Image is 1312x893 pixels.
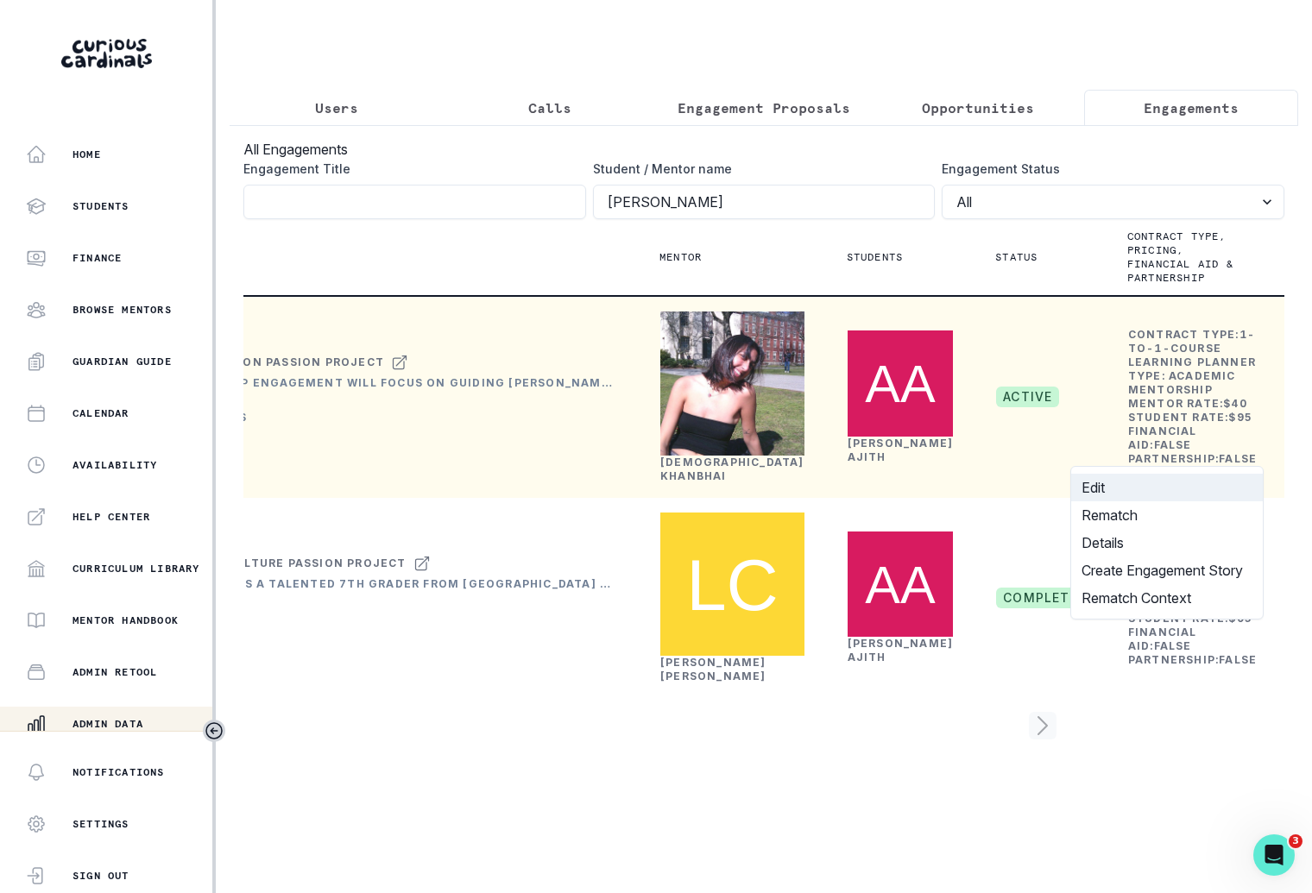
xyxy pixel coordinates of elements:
p: Home [73,148,101,161]
p: Help Center [73,510,150,524]
p: Students [73,199,129,213]
div: Description: This mentorship engagement will focus on guiding [PERSON_NAME] in creating a blog or... [37,376,617,390]
p: Students [847,250,904,264]
label: Student / Mentor name [593,160,925,178]
div: Topic: Creative Writing [37,428,617,442]
p: Users [315,97,358,118]
div: Description: [PERSON_NAME] is a talented 7th grader from [GEOGRAPHIC_DATA] who excels academicall... [37,577,617,591]
a: [DEMOGRAPHIC_DATA] Khanbhai [660,456,804,482]
span: complete [996,588,1085,608]
div: Discipline: Other [37,612,617,626]
button: Rematch Context [1071,584,1263,612]
button: Create Engagement Story [1071,557,1263,584]
svg: page right [1029,712,1057,739]
b: false [1154,639,1192,652]
p: Sign Out [73,869,129,883]
iframe: Intercom live chat [1253,834,1295,876]
p: Admin Data [73,717,143,731]
label: Engagement Title [243,160,576,178]
div: Tags: [37,393,617,407]
td: Contract Type: Learning Planner Type: Mentor Rate: Student Rate: Financial Aid: Partnership: [1127,327,1258,467]
span: active [996,387,1059,407]
a: [PERSON_NAME] [PERSON_NAME] [660,656,766,682]
p: Opportunities [922,97,1034,118]
p: Calendar [73,406,129,420]
b: Academic Mentorship [1128,369,1236,396]
p: Notifications [73,765,165,779]
b: $ 95 [1228,411,1252,424]
label: Engagement Status [942,160,1274,178]
p: Guardian Guide [73,355,172,368]
b: false [1154,438,1192,451]
button: Edit [1071,474,1263,501]
p: Settings [73,817,129,831]
div: Discipline: Arts & Humanities [37,411,617,424]
p: Engagements [1144,97,1239,118]
p: Engagement Proposals [678,97,850,118]
b: false [1219,452,1257,465]
p: Curriculum Library [73,562,200,575]
p: Finance [73,251,122,265]
a: [PERSON_NAME] Ajith [848,437,954,463]
p: Contract type, pricing, financial aid & partnership [1127,230,1237,285]
div: Topic: Undecided [37,629,617,643]
img: Curious Cardinals Logo [61,39,152,68]
button: Rematch [1071,501,1263,529]
button: Toggle sidebar [203,720,225,742]
p: Status [995,250,1038,264]
p: Calls [528,97,571,118]
div: Tags: [37,594,617,608]
b: $ 40 [1223,397,1247,410]
p: Mentor [659,250,702,264]
b: 1-to-1-course [1128,328,1255,355]
span: 3 [1289,834,1303,848]
b: false [1219,653,1257,666]
p: Admin Retool [73,665,157,679]
p: Mentor Handbook [73,613,179,627]
p: Browse Mentors [73,303,172,317]
p: Availability [73,458,157,472]
h3: All Engagements [243,139,1284,160]
button: Details [1071,529,1263,557]
a: [PERSON_NAME] Ajith [848,637,954,663]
